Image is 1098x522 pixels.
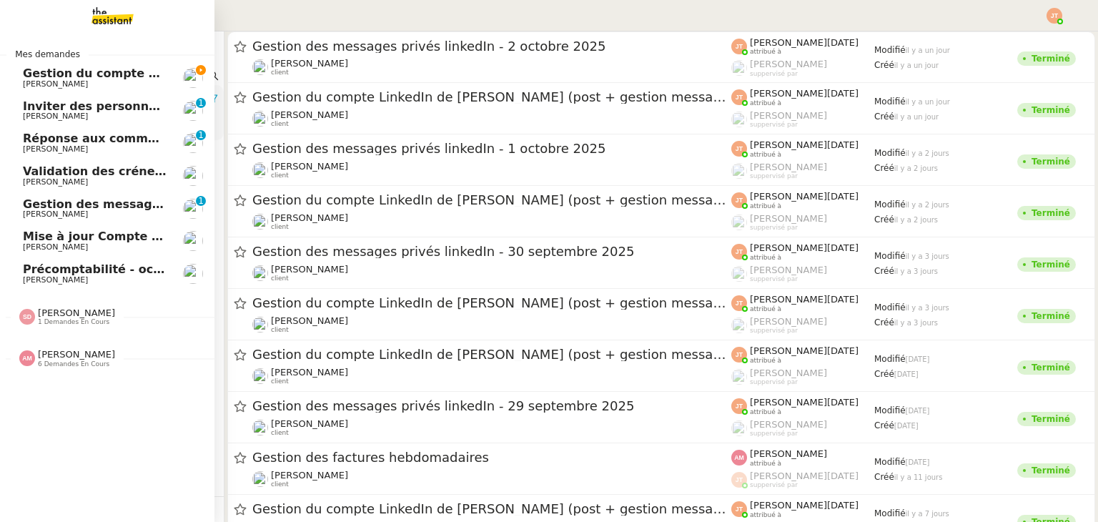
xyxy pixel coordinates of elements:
span: [PERSON_NAME] [271,470,348,481]
img: users%2FoFdbodQ3TgNoWt9kP3GXAs5oaCq1%2Favatar%2Fprofile-pic.png [731,163,747,179]
img: users%2F37wbV9IbQuXMU0UH0ngzBXzaEe12%2Favatar%2Fcba66ece-c48a-48c8-9897-a2adc1834457 [252,265,268,281]
img: svg [731,398,747,414]
img: users%2FoFdbodQ3TgNoWt9kP3GXAs5oaCq1%2Favatar%2Fprofile-pic.png [731,369,747,385]
span: il y a 3 jours [906,304,949,312]
span: client [271,223,289,231]
app-user-detailed-label: client [252,470,731,488]
span: il y a un jour [906,46,950,54]
img: users%2F37wbV9IbQuXMU0UH0ngzBXzaEe12%2Favatar%2Fcba66ece-c48a-48c8-9897-a2adc1834457 [183,199,203,219]
span: attribué à [750,254,781,262]
span: Modifié [874,457,906,467]
p: 1 [198,130,204,143]
img: svg [731,89,747,105]
span: Créé [874,317,894,328]
span: client [271,429,289,437]
span: [PERSON_NAME] [750,448,827,459]
img: users%2F37wbV9IbQuXMU0UH0ngzBXzaEe12%2Favatar%2Fcba66ece-c48a-48c8-9897-a2adc1834457 [183,166,203,186]
span: Créé [874,112,894,122]
span: Créé [874,163,894,173]
span: attribué à [750,305,781,313]
span: [DATE] [906,355,930,363]
app-user-label: attribué à [731,191,874,210]
nz-badge-sup: 1 [196,98,206,108]
img: users%2F37wbV9IbQuXMU0UH0ngzBXzaEe12%2Favatar%2Fcba66ece-c48a-48c8-9897-a2adc1834457 [252,420,268,435]
span: Réponse aux commentaires avec [URL] - [DATE] [23,132,331,145]
app-user-label: suppervisé par [731,59,874,77]
span: [PERSON_NAME] [23,242,88,252]
span: suppervisé par [750,172,798,180]
span: attribué à [750,202,781,210]
img: users%2F37wbV9IbQuXMU0UH0ngzBXzaEe12%2Favatar%2Fcba66ece-c48a-48c8-9897-a2adc1834457 [183,68,203,88]
span: suppervisé par [750,481,798,489]
span: Mise à jour Compte Freezbee - 3 octobre 2025 [23,230,320,243]
span: [PERSON_NAME] [271,58,348,69]
app-user-detailed-label: client [252,58,731,77]
span: client [271,120,289,128]
div: Terminé [1032,312,1070,320]
span: [PERSON_NAME] [271,212,348,223]
span: il y a un jour [906,98,950,106]
span: Créé [874,472,894,482]
span: client [271,378,289,385]
span: [PERSON_NAME] [23,144,88,154]
span: [PERSON_NAME] [271,418,348,429]
app-user-label: attribué à [731,500,874,518]
span: [PERSON_NAME] [23,112,88,121]
span: [DATE] [906,407,930,415]
img: svg [731,450,747,466]
img: users%2F37wbV9IbQuXMU0UH0ngzBXzaEe12%2Favatar%2Fcba66ece-c48a-48c8-9897-a2adc1834457 [183,101,203,121]
span: [DATE] [894,422,919,430]
span: [PERSON_NAME] [750,162,827,172]
span: attribué à [750,48,781,56]
span: Mes demandes [6,47,89,61]
span: suppervisé par [750,327,798,335]
div: Terminé [1032,363,1070,372]
app-user-label: suppervisé par [731,419,874,438]
img: svg [731,39,747,54]
app-user-detailed-label: client [252,212,731,231]
span: [PERSON_NAME][DATE] [750,242,859,253]
img: users%2F37wbV9IbQuXMU0UH0ngzBXzaEe12%2Favatar%2Fcba66ece-c48a-48c8-9897-a2adc1834457 [252,59,268,75]
img: svg [731,141,747,157]
app-user-label: attribué à [731,37,874,56]
p: 1 [198,196,204,209]
span: client [271,172,289,179]
app-user-label: attribué à [731,242,874,261]
span: Gestion des messages privés linkedIn - 30 septembre 2025 [252,245,731,258]
span: [PERSON_NAME] [750,59,827,69]
img: users%2F37wbV9IbQuXMU0UH0ngzBXzaEe12%2Favatar%2Fcba66ece-c48a-48c8-9897-a2adc1834457 [183,264,203,284]
nz-badge-sup: 1 [196,130,206,140]
img: svg [731,501,747,517]
span: Modifié [874,148,906,158]
span: il y a 11 jours [894,473,943,481]
span: [PERSON_NAME][DATE] [750,500,859,511]
img: users%2F37wbV9IbQuXMU0UH0ngzBXzaEe12%2Favatar%2Fcba66ece-c48a-48c8-9897-a2adc1834457 [252,214,268,230]
span: [DATE] [894,370,919,378]
app-user-label: attribué à [731,448,874,467]
span: [PERSON_NAME][DATE] [750,471,859,481]
span: Créé [874,420,894,430]
img: users%2FoFdbodQ3TgNoWt9kP3GXAs5oaCq1%2Favatar%2Fprofile-pic.png [731,215,747,230]
img: users%2F37wbV9IbQuXMU0UH0ngzBXzaEe12%2Favatar%2Fcba66ece-c48a-48c8-9897-a2adc1834457 [252,368,268,384]
span: il y a 3 jours [894,267,938,275]
img: users%2FoFdbodQ3TgNoWt9kP3GXAs5oaCq1%2Favatar%2Fprofile-pic.png [731,317,747,333]
img: users%2FoFdbodQ3TgNoWt9kP3GXAs5oaCq1%2Favatar%2Fprofile-pic.png [731,420,747,436]
span: il y a 2 jours [894,164,938,172]
span: Gestion du compte LinkedIn de [PERSON_NAME] (post + gestion messages) - [DATE] [23,67,566,80]
span: [PERSON_NAME] [23,177,88,187]
span: Gestion des messages privés linkedIn - 1 octobre 2025 [252,142,731,155]
div: Terminé [1032,415,1070,423]
span: [PERSON_NAME][DATE] [750,294,859,305]
span: [PERSON_NAME][DATE] [750,88,859,99]
app-user-detailed-label: client [252,161,731,179]
span: Créé [874,215,894,225]
span: [PERSON_NAME][DATE] [750,397,859,408]
span: Gestion du compte LinkedIn de [PERSON_NAME] (post + gestion messages) - [DATE] [252,194,731,207]
app-user-label: attribué à [731,345,874,364]
span: [PERSON_NAME] [271,264,348,275]
span: il y a 2 jours [894,216,938,224]
img: svg [731,295,747,311]
img: svg [731,347,747,363]
span: client [271,69,289,77]
span: Gestion du compte LinkedIn de [PERSON_NAME] (post + gestion messages) - [DATE] [252,297,731,310]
